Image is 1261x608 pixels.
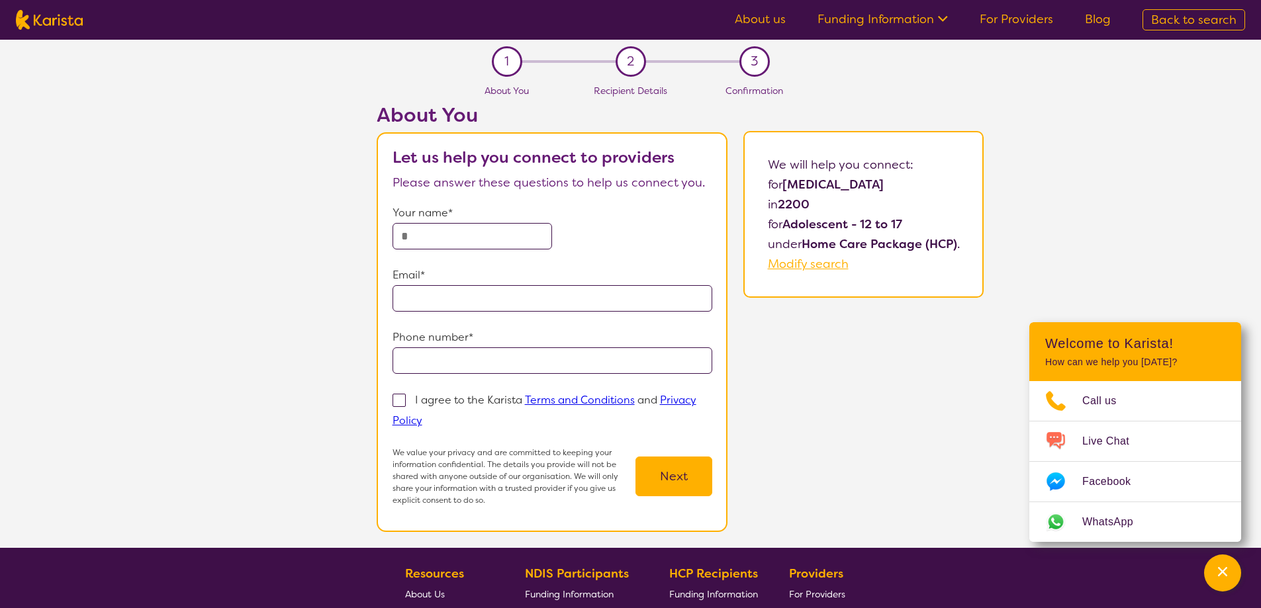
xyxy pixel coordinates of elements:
b: HCP Recipients [669,566,758,582]
a: Terms and Conditions [525,393,635,407]
a: Funding Information [817,11,948,27]
a: Funding Information [525,584,639,604]
span: Funding Information [669,588,758,600]
span: About You [485,85,529,97]
a: For Providers [980,11,1053,27]
b: Home Care Package (HCP) [802,236,957,252]
b: NDIS Participants [525,566,629,582]
b: 2200 [778,196,810,212]
span: Live Chat [1082,431,1145,451]
span: Call us [1082,391,1133,411]
b: Resources [405,566,464,582]
p: Phone number* [393,327,713,347]
ul: Choose channel [1029,381,1241,542]
span: Recipient Details [594,85,667,97]
p: under . [768,234,960,254]
p: for [768,175,960,195]
a: Web link opens in a new tab. [1029,502,1241,542]
a: About Us [405,584,494,604]
div: Channel Menu [1029,322,1241,542]
span: 2 [627,52,634,71]
img: Karista logo [16,10,83,30]
p: How can we help you [DATE]? [1045,357,1225,368]
span: For Providers [789,588,845,600]
a: Blog [1085,11,1111,27]
button: Next [635,456,712,496]
h2: Welcome to Karista! [1045,335,1225,351]
span: About Us [405,588,445,600]
h2: About You [377,103,727,127]
a: For Providers [789,584,851,604]
p: Please answer these questions to help us connect you. [393,173,713,193]
b: Providers [789,566,843,582]
p: We will help you connect: [768,155,960,175]
b: Let us help you connect to providers [393,147,675,168]
a: Modify search [768,256,849,272]
span: 3 [751,52,758,71]
p: I agree to the Karista and [393,393,696,427]
p: in [768,195,960,214]
span: 1 [504,52,509,71]
span: WhatsApp [1082,512,1149,532]
p: We value your privacy and are committed to keeping your information confidential. The details you... [393,447,636,506]
a: Funding Information [669,584,758,604]
p: Email* [393,265,713,285]
a: Back to search [1143,9,1245,30]
a: About us [735,11,786,27]
b: Adolescent - 12 to 17 [782,216,902,232]
p: for [768,214,960,234]
a: Privacy Policy [393,393,696,427]
button: Channel Menu [1204,554,1241,591]
span: Confirmation [725,85,783,97]
span: Facebook [1082,472,1146,492]
b: [MEDICAL_DATA] [782,177,884,193]
p: Your name* [393,203,713,223]
span: Funding Information [525,588,614,600]
span: Back to search [1151,12,1237,28]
